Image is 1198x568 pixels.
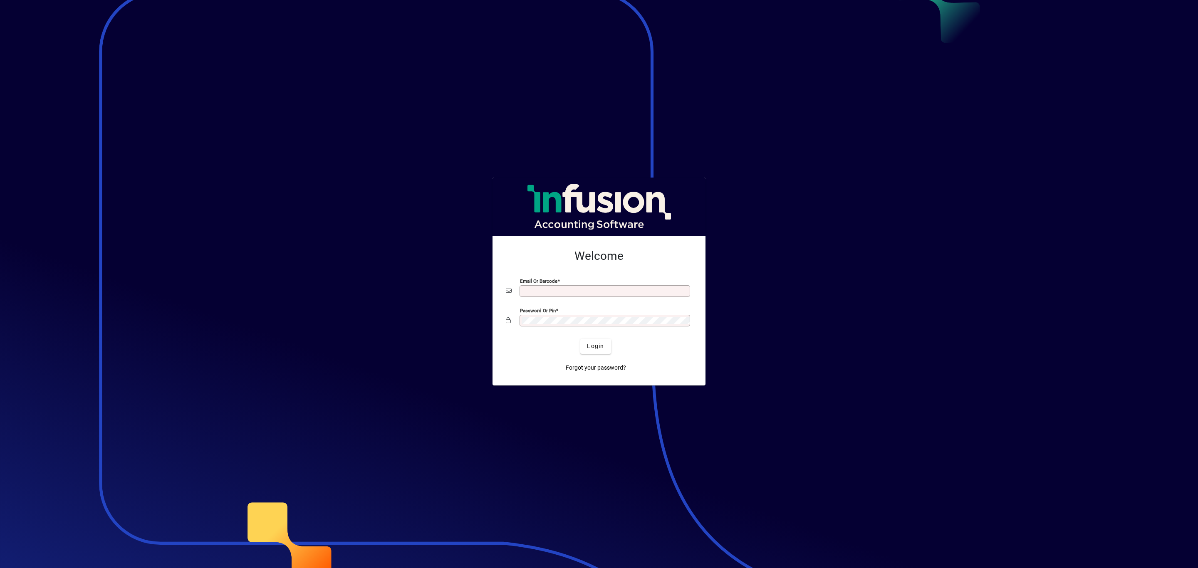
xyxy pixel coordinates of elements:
[580,339,611,354] button: Login
[566,363,626,372] span: Forgot your password?
[506,249,692,263] h2: Welcome
[562,361,629,375] a: Forgot your password?
[587,342,604,351] span: Login
[520,278,557,284] mat-label: Email or Barcode
[520,307,556,313] mat-label: Password or Pin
